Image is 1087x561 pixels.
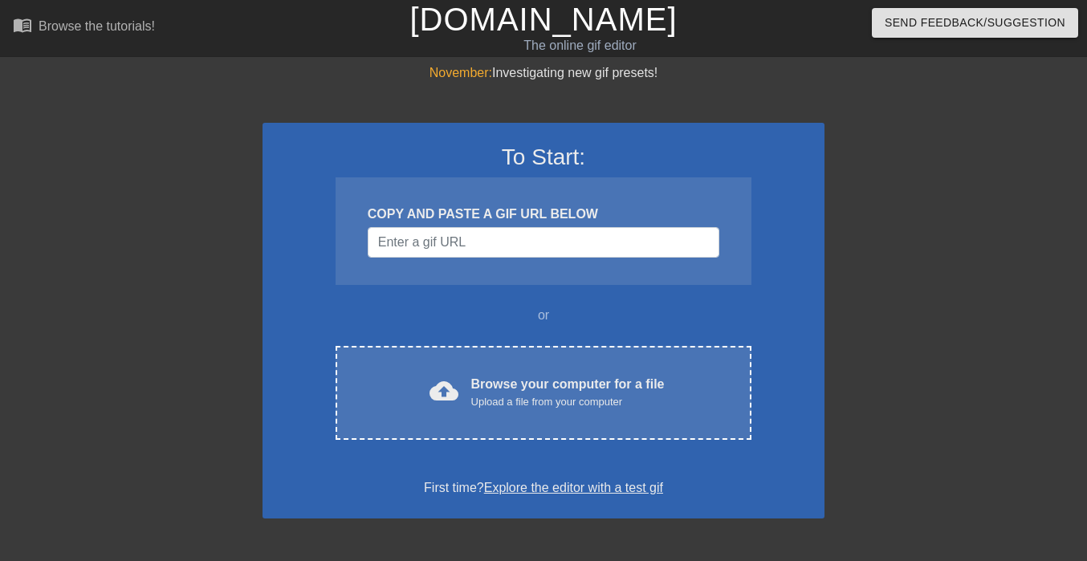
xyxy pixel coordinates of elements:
[370,36,789,55] div: The online gif editor
[430,66,492,79] span: November:
[409,2,677,37] a: [DOMAIN_NAME]
[304,306,783,325] div: or
[471,375,665,410] div: Browse your computer for a file
[885,13,1065,33] span: Send Feedback/Suggestion
[283,144,804,171] h3: To Start:
[430,376,458,405] span: cloud_upload
[39,19,155,33] div: Browse the tutorials!
[283,478,804,498] div: First time?
[263,63,824,83] div: Investigating new gif presets!
[872,8,1078,38] button: Send Feedback/Suggestion
[368,227,719,258] input: Username
[471,394,665,410] div: Upload a file from your computer
[484,481,663,494] a: Explore the editor with a test gif
[368,205,719,224] div: COPY AND PASTE A GIF URL BELOW
[13,15,155,40] a: Browse the tutorials!
[13,15,32,35] span: menu_book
